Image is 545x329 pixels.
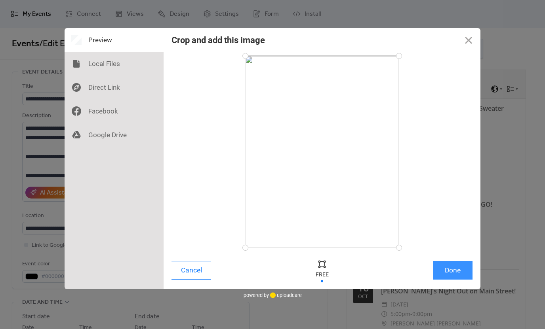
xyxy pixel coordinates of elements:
[457,28,480,52] button: Close
[269,292,302,298] a: uploadcare
[65,123,164,147] div: Google Drive
[244,289,302,301] div: powered by
[65,99,164,123] div: Facebook
[172,35,265,45] div: Crop and add this image
[433,261,473,280] button: Done
[65,28,164,52] div: Preview
[65,76,164,99] div: Direct Link
[172,261,211,280] button: Cancel
[65,52,164,76] div: Local Files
